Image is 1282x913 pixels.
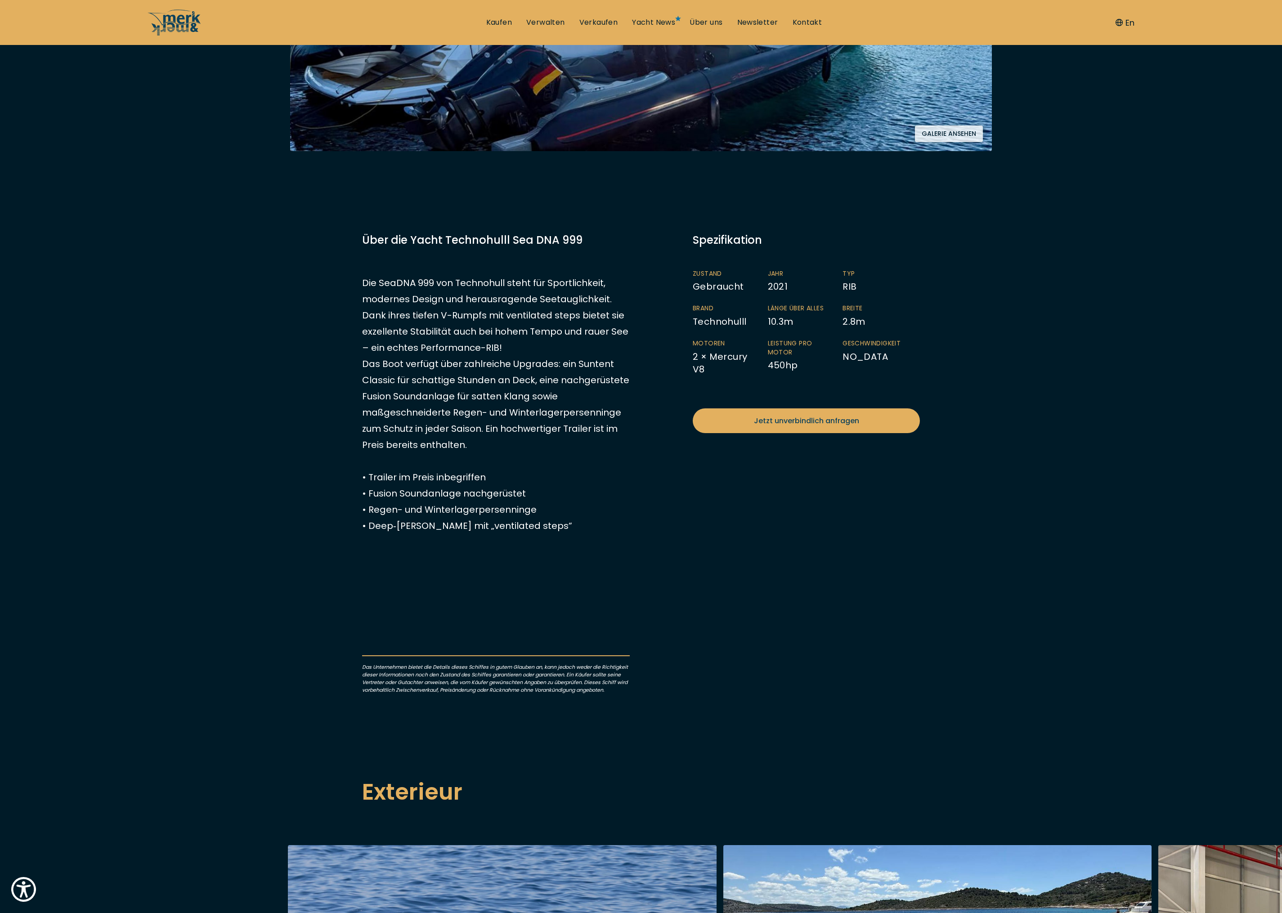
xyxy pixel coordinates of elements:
[754,415,859,426] span: Jetzt unverbindlich anfragen
[362,232,630,248] h3: Über die Yacht Technohulll Sea DNA 999
[737,18,778,27] a: Newsletter
[693,304,768,328] li: Technohulll
[843,269,918,293] li: RIB
[693,269,768,293] li: Gebraucht
[793,18,822,27] a: Kontakt
[693,339,750,348] span: Motoren
[843,269,900,278] span: Typ
[486,18,512,27] a: Kaufen
[768,269,825,278] span: Jahr
[768,304,843,328] li: 10.3 m
[843,304,900,313] span: Breite
[768,269,843,293] li: 2021
[690,18,722,27] a: Über uns
[843,339,918,376] li: NO_DATA
[1116,17,1134,29] button: En
[362,275,630,534] p: Die SeaDNA 999 von Technohull steht für Sportlichkeit, modernes Design und herausragende Seetaugl...
[768,339,825,357] span: Leistung pro Motor
[768,339,843,376] li: 450 hp
[915,125,983,142] button: Galerie ansehen
[9,875,38,904] button: Show Accessibility Preferences
[579,18,618,27] a: Verkaufen
[693,339,768,376] li: 2 × Mercury V8
[693,232,920,248] div: Spezifikation
[843,339,900,348] span: Geschwindigkeit
[693,304,750,313] span: Brand
[693,269,750,278] span: Zustand
[843,304,918,328] li: 2.8 m
[693,408,920,433] a: Jetzt unverbindlich anfragen
[362,655,630,694] p: Das Unternehmen bietet die Details dieses Schiffes in gutem Glauben an, kann jedoch weder die Ric...
[362,775,920,809] h2: Exterieur
[526,18,565,27] a: Verwalten
[768,304,825,313] span: Länge über Alles
[632,18,675,27] a: Yacht News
